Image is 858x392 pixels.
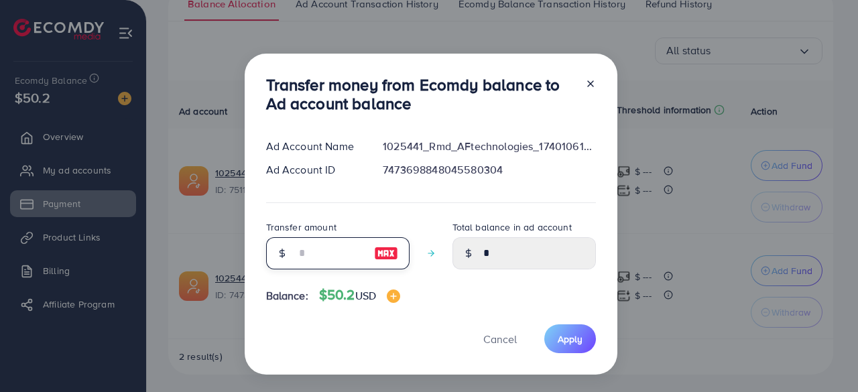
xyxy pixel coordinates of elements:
label: Total balance in ad account [452,220,572,234]
div: Ad Account Name [255,139,373,154]
button: Apply [544,324,596,353]
span: Cancel [483,332,517,346]
h4: $50.2 [319,287,400,304]
h3: Transfer money from Ecomdy balance to Ad account balance [266,75,574,114]
span: USD [355,288,376,303]
div: Ad Account ID [255,162,373,178]
span: Balance: [266,288,308,304]
iframe: Chat [801,332,848,382]
img: image [387,289,400,303]
span: Apply [558,332,583,346]
img: image [374,245,398,261]
label: Transfer amount [266,220,336,234]
div: 1025441_Rmd_AFtechnologies_1740106118522 [372,139,606,154]
button: Cancel [467,324,534,353]
div: 7473698848045580304 [372,162,606,178]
